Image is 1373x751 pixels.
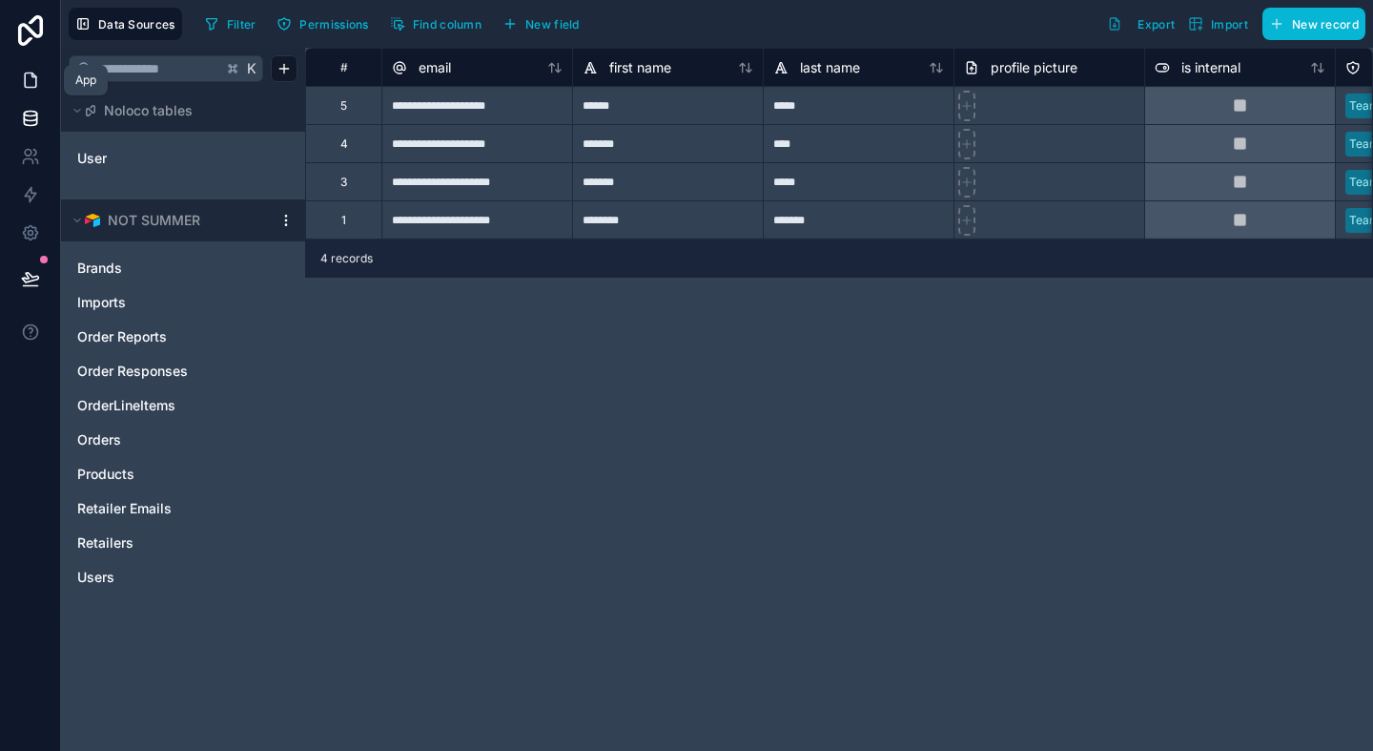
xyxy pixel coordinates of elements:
[69,425,297,455] div: Orders
[77,499,172,518] span: Retailer Emails
[525,17,580,31] span: New field
[340,175,347,190] div: 3
[1181,58,1240,77] span: is internal
[609,58,671,77] span: first name
[69,493,297,524] div: Retailer Emails
[227,17,256,31] span: Filter
[340,98,347,114] div: 5
[800,58,860,77] span: last name
[1100,8,1181,40] button: Export
[69,356,297,386] div: Order Responses
[1255,8,1365,40] a: New record
[77,362,251,381] a: Order Responses
[77,149,107,168] span: User
[77,533,251,553] a: Retailers
[77,465,134,484] span: Products
[341,213,346,228] div: 1
[1262,8,1365,40] button: New record
[77,259,251,278] a: Brands
[77,430,251,449] a: Orders
[197,10,263,38] button: Filter
[77,396,175,415] span: OrderLineItems
[69,207,271,234] button: Airtable LogoNOT SUMMER
[85,213,100,228] img: Airtable Logo
[77,499,251,518] a: Retailer Emails
[69,287,297,318] div: Imports
[77,568,251,587] a: Users
[77,396,251,415] a: OrderLineItems
[77,533,133,553] span: Retailers
[69,97,286,124] button: Noloco tables
[77,149,232,168] a: User
[69,562,297,593] div: Users
[245,62,258,75] span: K
[69,143,297,174] div: User
[320,251,373,266] span: 4 records
[991,58,1077,77] span: profile picture
[77,293,126,312] span: Imports
[270,10,382,38] a: Permissions
[69,322,297,352] div: Order Reports
[69,253,297,283] div: Brands
[1181,8,1255,40] button: Import
[77,430,121,449] span: Orders
[77,362,188,381] span: Order Responses
[340,136,348,152] div: 4
[77,259,122,278] span: Brands
[1292,17,1359,31] span: New record
[69,390,297,421] div: OrderLineItems
[419,58,451,77] span: email
[108,211,200,230] span: NOT SUMMER
[77,465,251,484] a: Products
[69,459,297,490] div: Products
[77,327,251,346] a: Order Reports
[383,10,488,38] button: Find column
[77,293,251,312] a: Imports
[75,73,96,88] div: App
[69,8,182,40] button: Data Sources
[77,327,167,346] span: Order Reports
[299,17,368,31] span: Permissions
[320,60,367,74] div: #
[98,17,175,31] span: Data Sources
[1137,17,1175,31] span: Export
[496,10,586,38] button: New field
[77,568,114,587] span: Users
[104,101,193,120] span: Noloco tables
[1211,17,1248,31] span: Import
[69,528,297,558] div: Retailers
[413,17,482,31] span: Find column
[270,10,375,38] button: Permissions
